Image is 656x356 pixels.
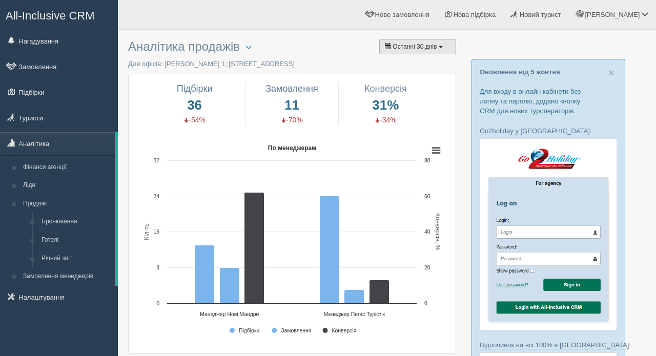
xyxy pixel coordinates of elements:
span: Нова підбірка [454,11,496,18]
p: Для офісів: [PERSON_NAME] 1; [STREET_ADDRESS] [128,59,456,69]
text: 32 [153,158,159,163]
a: Замовлення 11 -70% [253,82,331,125]
text: 0 [424,301,427,306]
text: По менеджерам [268,144,316,152]
a: Бронювання [37,213,115,231]
img: go2holiday-login-via-crm-for-travel-agents.png [480,138,617,330]
p: : [480,340,617,350]
span: Нове замовлення [375,11,429,18]
span: 31% [346,95,424,115]
a: Річний звіт [37,249,115,268]
span: Останні 30 днів [393,43,437,50]
text: 0 [156,301,159,306]
text: Менеджер Пегас Турістік [323,311,385,317]
text: Замовлення [281,328,311,333]
span: Замовлення [265,83,318,94]
span: 11 [253,95,331,115]
text: Конверсія [332,328,356,333]
text: 16 [153,229,159,235]
text: Підбірки [239,328,259,333]
a: Підбірки 36 -54% [152,82,237,125]
span: -70% [281,116,303,124]
a: Замовлення менеджерів [18,267,115,286]
text: 60 [424,194,430,199]
text: Конверсія, % [434,213,441,250]
a: Фінанси агенції [18,158,115,177]
a: Оновлення від 5 жовтня [480,68,560,76]
text: 8 [156,265,159,270]
p: : [480,126,617,136]
a: Відпочинок на всі 100% в [GEOGRAPHIC_DATA] [480,341,629,349]
span: × [608,67,614,78]
p: Для входу в онлайн кабінети без логіну та паролю, додано кнопку CRM для нових туроператорів. [480,87,617,116]
a: All-Inclusive CRM [1,1,117,29]
text: 24 [153,194,159,199]
button: Останні 30 днів [379,39,456,54]
a: Ліди [18,176,115,195]
span: [PERSON_NAME] [585,11,640,18]
span: Новий турист [520,11,561,18]
span: All-Inclusive CRM [6,9,95,22]
a: Продажі [18,195,115,213]
text: Кіл-ть [143,223,150,240]
text: 20 [424,265,430,270]
a: Готелі [37,231,115,249]
span: -34% [375,116,397,124]
text: 80 [424,158,430,163]
h3: Аналітика продажів [128,40,456,54]
text: Менеджер Нові Мандри [200,311,259,317]
span: 36 [152,95,237,115]
button: Close [608,67,614,78]
svg: По менеджерам [136,140,448,345]
span: -54% [183,116,206,124]
text: 40 [424,229,430,235]
span: Підбірки [177,83,213,94]
span: Конверсія [364,83,407,94]
a: Go2holiday у [GEOGRAPHIC_DATA] [480,127,590,135]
